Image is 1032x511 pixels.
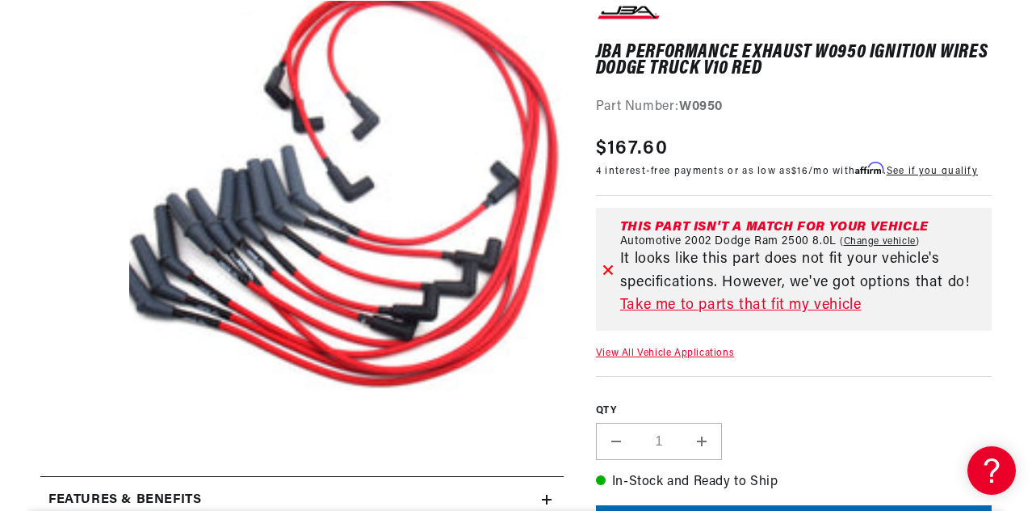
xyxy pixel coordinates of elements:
[620,248,985,295] p: It looks like this part does not fit your vehicle's specifications. However, we've got options th...
[596,44,992,78] h1: JBA Performance Exhaust W0950 Ignition Wires Dodge Truck V10 Red
[840,235,920,248] a: Change vehicle
[596,404,992,418] label: QTY
[596,163,978,179] p: 4 interest-free payments or as low as /mo with .
[40,1,564,444] media-gallery: Gallery Viewer
[596,348,734,358] a: View All Vehicle Applications
[620,235,837,248] span: Automotive 2002 Dodge Ram 2500 8.0L
[620,294,985,318] a: Take me to parts that fit my vehicle
[679,100,723,113] strong: W0950
[48,490,201,511] h2: Features & Benefits
[887,167,978,176] a: See if you qualify - Learn more about Affirm Financing (opens in modal)
[791,167,808,176] span: $16
[596,134,668,163] span: $167.60
[620,221,985,234] div: This part isn't a match for your vehicle
[596,472,992,493] p: In-Stock and Ready to Ship
[855,163,883,175] span: Affirm
[596,97,992,118] div: Part Number:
